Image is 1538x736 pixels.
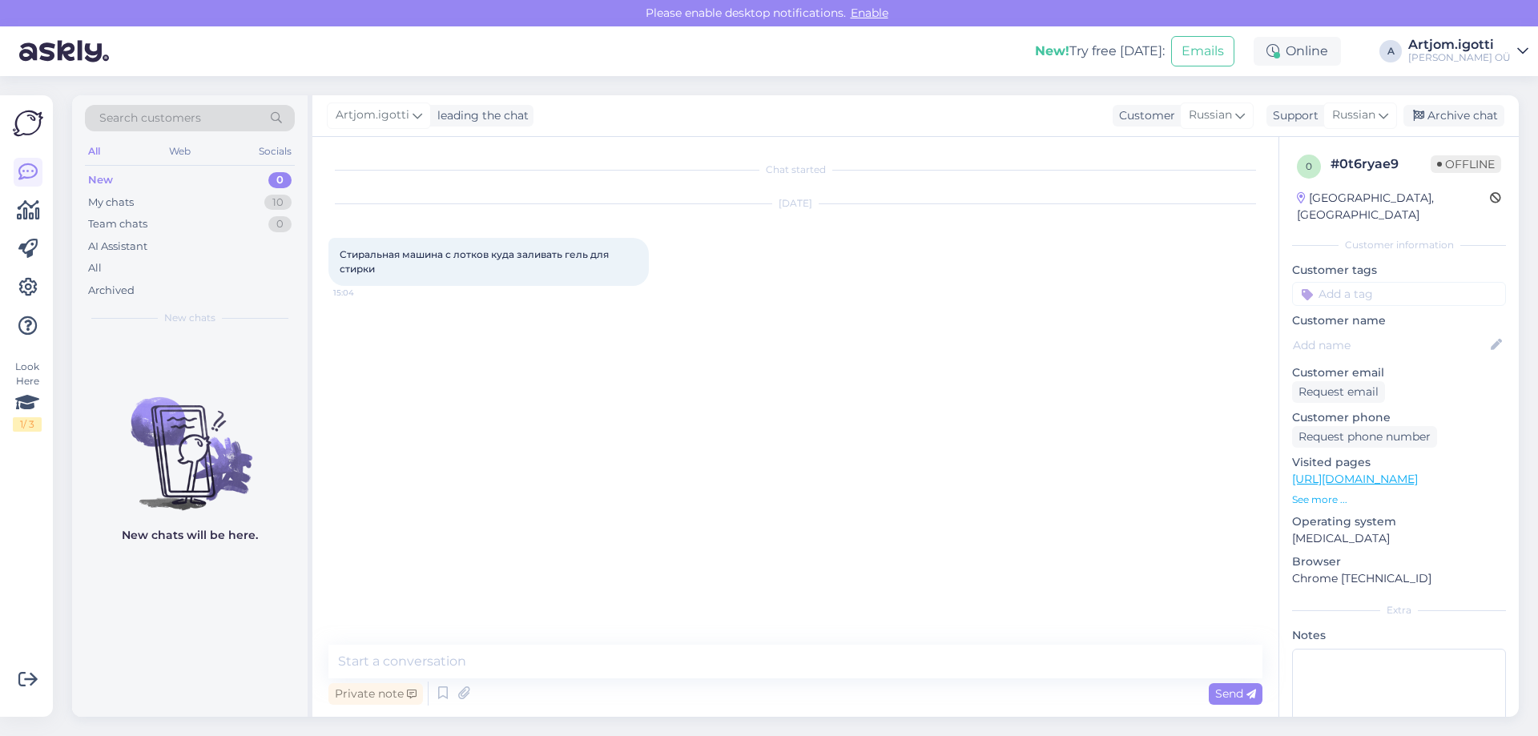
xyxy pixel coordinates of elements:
[166,141,194,162] div: Web
[1292,238,1506,252] div: Customer information
[1331,155,1431,174] div: # 0t6ryae9
[1292,530,1506,547] p: [MEDICAL_DATA]
[340,248,611,275] span: Стиральная машина с лотков куда заливать гель для стирки
[336,107,409,124] span: Artjom.igotti
[431,107,529,124] div: leading the chat
[1292,472,1418,486] a: [URL][DOMAIN_NAME]
[72,368,308,513] img: No chats
[1408,51,1511,64] div: [PERSON_NAME] OÜ
[1292,627,1506,644] p: Notes
[328,163,1262,177] div: Chat started
[328,196,1262,211] div: [DATE]
[1431,155,1501,173] span: Offline
[13,417,42,432] div: 1 / 3
[264,195,292,211] div: 10
[1113,107,1175,124] div: Customer
[333,287,393,299] span: 15:04
[1297,190,1490,223] div: [GEOGRAPHIC_DATA], [GEOGRAPHIC_DATA]
[88,283,135,299] div: Archived
[88,195,134,211] div: My chats
[1403,105,1504,127] div: Archive chat
[88,260,102,276] div: All
[1292,603,1506,617] div: Extra
[13,108,43,139] img: Askly Logo
[13,360,42,432] div: Look Here
[1035,42,1165,61] div: Try free [DATE]:
[1408,38,1511,51] div: Artjom.igotti
[1408,38,1528,64] a: Artjom.igotti[PERSON_NAME] OÜ
[1292,454,1506,471] p: Visited pages
[164,311,215,325] span: New chats
[1292,282,1506,306] input: Add a tag
[846,6,893,20] span: Enable
[1292,426,1437,448] div: Request phone number
[1292,364,1506,381] p: Customer email
[1292,409,1506,426] p: Customer phone
[1189,107,1232,124] span: Russian
[1379,40,1402,62] div: A
[1292,312,1506,329] p: Customer name
[268,216,292,232] div: 0
[99,110,201,127] span: Search customers
[85,141,103,162] div: All
[1215,686,1256,701] span: Send
[268,172,292,188] div: 0
[1306,160,1312,172] span: 0
[122,527,258,544] p: New chats will be here.
[1292,513,1506,530] p: Operating system
[1292,493,1506,507] p: See more ...
[1292,381,1385,403] div: Request email
[1254,37,1341,66] div: Online
[1266,107,1319,124] div: Support
[1292,553,1506,570] p: Browser
[328,683,423,705] div: Private note
[88,239,147,255] div: AI Assistant
[1171,36,1234,66] button: Emails
[1292,570,1506,587] p: Chrome [TECHNICAL_ID]
[88,216,147,232] div: Team chats
[1332,107,1375,124] span: Russian
[1292,262,1506,279] p: Customer tags
[1293,336,1488,354] input: Add name
[1035,43,1069,58] b: New!
[256,141,295,162] div: Socials
[88,172,113,188] div: New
